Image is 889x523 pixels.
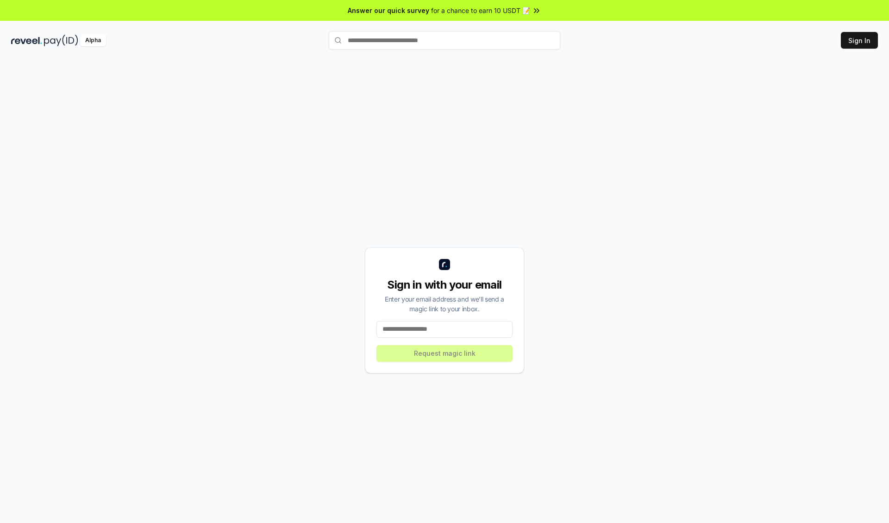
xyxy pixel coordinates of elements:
button: Sign In [841,32,878,49]
img: logo_small [439,259,450,270]
img: pay_id [44,35,78,46]
div: Alpha [80,35,106,46]
div: Enter your email address and we’ll send a magic link to your inbox. [376,294,513,314]
span: for a chance to earn 10 USDT 📝 [431,6,530,15]
img: reveel_dark [11,35,42,46]
div: Sign in with your email [376,277,513,292]
span: Answer our quick survey [348,6,429,15]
